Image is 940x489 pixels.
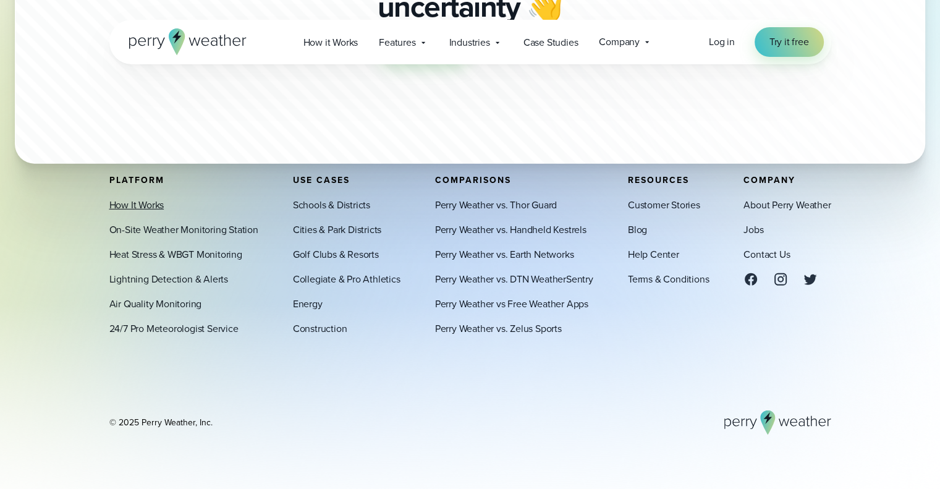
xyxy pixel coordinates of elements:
a: Jobs [743,222,763,237]
a: Collegiate & Pro Athletics [293,271,400,286]
a: Golf Clubs & Resorts [293,247,379,262]
a: About Perry Weather [743,197,831,212]
a: On-Site Weather Monitoring Station [109,222,258,237]
a: Perry Weather vs. Earth Networks [435,247,574,262]
a: Terms & Conditions [628,271,709,286]
span: How it Works [303,35,358,50]
span: Use Cases [293,173,350,186]
a: Help Center [628,247,679,262]
a: Schools & Districts [293,197,370,212]
span: Industries [449,35,490,50]
a: Customer Stories [628,197,700,212]
div: © 2025 Perry Weather, Inc. [109,416,213,428]
a: Perry Weather vs. Thor Guard [435,197,557,212]
span: Platform [109,173,164,186]
a: Lightning Detection & Alerts [109,271,228,286]
span: Company [599,35,640,49]
a: Cities & Park Districts [293,222,381,237]
a: Energy [293,296,323,311]
a: Perry Weather vs. Zelus Sports [435,321,562,336]
a: Case Studies [513,30,589,55]
a: Air Quality Monitoring [109,296,202,311]
a: Try it free [755,27,824,57]
a: Blog [628,222,647,237]
span: Comparisons [435,173,511,186]
a: Perry Weather vs Free Weather Apps [435,296,588,311]
a: How It Works [109,197,164,212]
span: Resources [628,173,689,186]
a: Log in [709,35,735,49]
a: How it Works [293,30,369,55]
a: Perry Weather vs. Handheld Kestrels [435,222,586,237]
a: Heat Stress & WBGT Monitoring [109,247,242,262]
span: Try it free [769,35,809,49]
span: Case Studies [523,35,578,50]
span: Features [379,35,415,50]
span: Company [743,173,795,186]
a: Perry Weather vs. DTN WeatherSentry [435,271,593,286]
a: Contact Us [743,247,790,262]
a: 24/7 Pro Meteorologist Service [109,321,239,336]
a: Construction [293,321,347,336]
